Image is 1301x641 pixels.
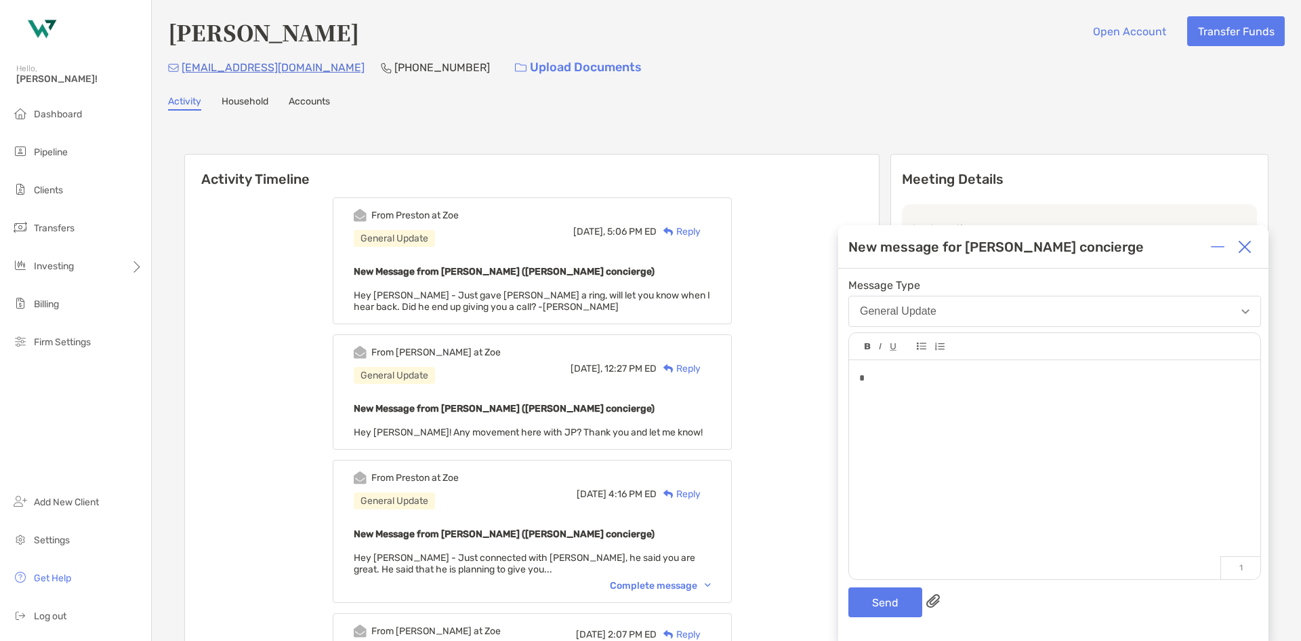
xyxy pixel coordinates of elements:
p: Meeting Details [902,171,1257,188]
p: [PHONE_NUMBER] [394,59,490,76]
img: pipeline icon [12,143,28,159]
span: Pipeline [34,147,68,158]
span: Get Help [34,572,71,584]
img: billing icon [12,295,28,311]
span: Investing [34,260,74,272]
img: Phone Icon [381,62,392,73]
span: Hey [PERSON_NAME]! Any movement here with JP? Thank you and let me know! [354,427,703,438]
span: Message Type [848,279,1261,292]
img: Editor control icon [917,343,926,350]
div: From Preston at Zoe [371,210,459,221]
img: add_new_client icon [12,493,28,509]
img: Close [1238,240,1252,254]
span: Add New Client [34,497,99,508]
a: Upload Documents [506,53,650,82]
img: Reply icon [663,227,674,236]
div: General Update [354,492,435,509]
img: firm-settings icon [12,333,28,349]
a: Activity [168,96,201,111]
div: Reply [657,362,701,376]
a: Accounts [289,96,330,111]
span: Transfers [34,222,75,234]
div: General Update [860,305,936,317]
img: transfers icon [12,219,28,235]
span: 4:16 PM ED [608,488,657,500]
img: dashboard icon [12,105,28,121]
p: [EMAIL_ADDRESS][DOMAIN_NAME] [182,59,365,76]
div: General Update [354,367,435,384]
img: get-help icon [12,569,28,585]
span: 12:27 PM ED [604,363,657,374]
span: Dashboard [34,109,82,120]
span: 5:06 PM ED [607,226,657,237]
img: Editor control icon [890,343,896,351]
div: From Preston at Zoe [371,472,459,484]
div: New message for [PERSON_NAME] concierge [848,239,1144,255]
h4: [PERSON_NAME] [168,16,359,47]
span: Hey [PERSON_NAME] - Just connected with [PERSON_NAME], he said you are great. He said that he is ... [354,552,695,575]
img: investing icon [12,257,28,273]
b: New Message from [PERSON_NAME] ([PERSON_NAME] concierge) [354,403,655,414]
p: 1 [1220,556,1260,579]
img: Editor control icon [934,343,945,351]
p: Last meeting [913,220,1246,237]
img: Reply icon [663,364,674,373]
span: [DATE] [576,629,606,640]
img: Reply icon [663,490,674,499]
img: button icon [515,63,526,73]
a: Household [222,96,268,111]
span: Log out [34,610,66,622]
span: Clients [34,184,63,196]
span: Settings [34,535,70,546]
span: [DATE], [573,226,605,237]
img: clients icon [12,181,28,197]
div: Reply [657,225,701,239]
span: Hey [PERSON_NAME] - Just gave [PERSON_NAME] a ring, will let you know when I hear back. Did he en... [354,290,710,313]
div: General Update [354,230,435,247]
b: New Message from [PERSON_NAME] ([PERSON_NAME] concierge) [354,266,655,277]
span: [DATE], [571,363,602,374]
div: From [PERSON_NAME] at Zoe [371,625,501,637]
img: Event icon [354,625,367,638]
img: settings icon [12,531,28,547]
img: logout icon [12,607,28,623]
img: Editor control icon [879,343,882,350]
span: Billing [34,298,59,310]
img: Expand or collapse [1211,240,1224,254]
span: Firm Settings [34,336,91,348]
b: New Message from [PERSON_NAME] ([PERSON_NAME] concierge) [354,528,655,540]
img: Event icon [354,471,367,484]
img: Chevron icon [705,583,711,587]
img: Editor control icon [865,343,871,350]
button: Transfer Funds [1187,16,1285,46]
h6: Activity Timeline [185,155,879,187]
img: Event icon [354,209,367,222]
span: 2:07 PM ED [608,629,657,640]
img: Event icon [354,346,367,359]
div: From [PERSON_NAME] at Zoe [371,347,501,358]
img: Open dropdown arrow [1241,309,1250,314]
img: Reply icon [663,630,674,639]
img: Zoe Logo [16,5,65,54]
button: General Update [848,296,1261,327]
div: Complete message [610,580,711,591]
span: [PERSON_NAME]! [16,73,143,85]
img: paperclip attachments [926,594,940,608]
img: Email Icon [168,64,179,72]
button: Send [848,587,922,617]
button: Open Account [1082,16,1176,46]
div: Reply [657,487,701,501]
span: [DATE] [577,488,606,500]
